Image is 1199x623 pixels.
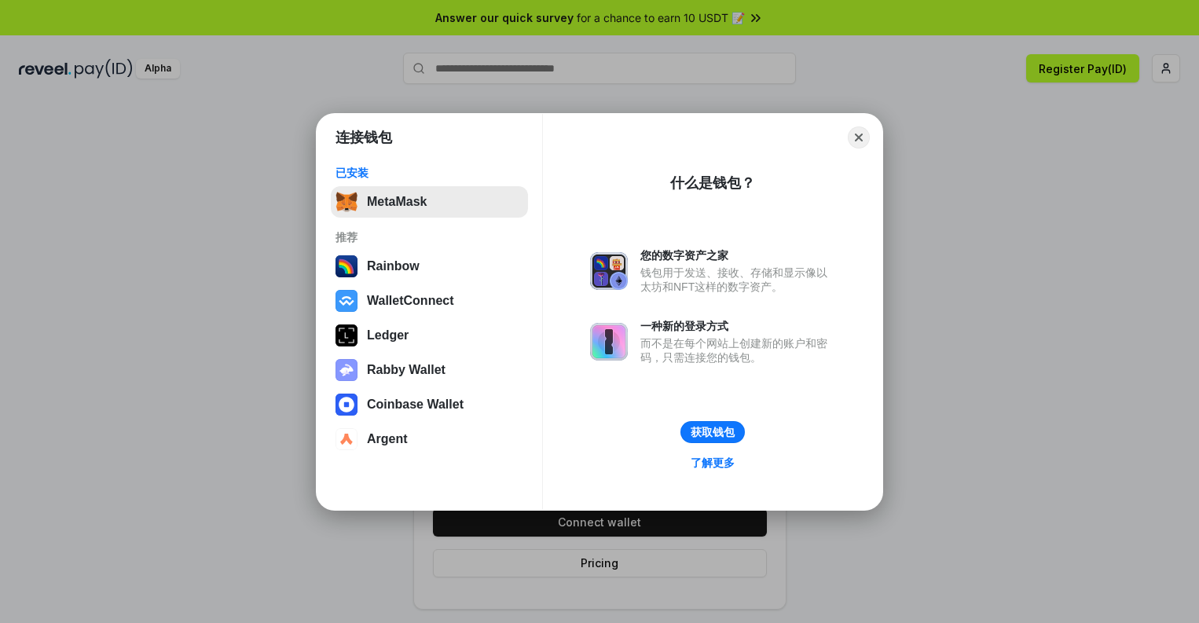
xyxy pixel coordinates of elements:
div: 了解更多 [691,456,735,470]
div: 钱包用于发送、接收、存储和显示像以太坊和NFT这样的数字资产。 [640,266,835,294]
div: 获取钱包 [691,425,735,439]
img: svg+xml,%3Csvg%20width%3D%2228%22%20height%3D%2228%22%20viewBox%3D%220%200%2028%2028%22%20fill%3D... [335,394,357,416]
img: svg+xml,%3Csvg%20width%3D%22120%22%20height%3D%22120%22%20viewBox%3D%220%200%20120%20120%22%20fil... [335,255,357,277]
div: WalletConnect [367,294,454,308]
div: MetaMask [367,195,427,209]
div: 已安装 [335,166,523,180]
img: svg+xml,%3Csvg%20xmlns%3D%22http%3A%2F%2Fwww.w3.org%2F2000%2Fsvg%22%20fill%3D%22none%22%20viewBox... [335,359,357,381]
button: WalletConnect [331,285,528,317]
div: 而不是在每个网站上创建新的账户和密码，只需连接您的钱包。 [640,336,835,365]
div: 您的数字资产之家 [640,248,835,262]
h1: 连接钱包 [335,128,392,147]
button: Close [848,126,870,148]
button: Argent [331,423,528,455]
button: 获取钱包 [680,421,745,443]
img: svg+xml,%3Csvg%20xmlns%3D%22http%3A%2F%2Fwww.w3.org%2F2000%2Fsvg%22%20width%3D%2228%22%20height%3... [335,324,357,346]
div: Ledger [367,328,409,343]
button: Ledger [331,320,528,351]
img: svg+xml,%3Csvg%20xmlns%3D%22http%3A%2F%2Fwww.w3.org%2F2000%2Fsvg%22%20fill%3D%22none%22%20viewBox... [590,323,628,361]
button: Coinbase Wallet [331,389,528,420]
a: 了解更多 [681,453,744,473]
button: Rainbow [331,251,528,282]
div: Coinbase Wallet [367,398,464,412]
div: 推荐 [335,230,523,244]
div: 什么是钱包？ [670,174,755,192]
button: MetaMask [331,186,528,218]
div: 一种新的登录方式 [640,319,835,333]
img: svg+xml,%3Csvg%20fill%3D%22none%22%20height%3D%2233%22%20viewBox%3D%220%200%2035%2033%22%20width%... [335,191,357,213]
button: Rabby Wallet [331,354,528,386]
img: svg+xml,%3Csvg%20width%3D%2228%22%20height%3D%2228%22%20viewBox%3D%220%200%2028%2028%22%20fill%3D... [335,428,357,450]
div: Argent [367,432,408,446]
img: svg+xml,%3Csvg%20xmlns%3D%22http%3A%2F%2Fwww.w3.org%2F2000%2Fsvg%22%20fill%3D%22none%22%20viewBox... [590,252,628,290]
div: Rainbow [367,259,420,273]
div: Rabby Wallet [367,363,445,377]
img: svg+xml,%3Csvg%20width%3D%2228%22%20height%3D%2228%22%20viewBox%3D%220%200%2028%2028%22%20fill%3D... [335,290,357,312]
